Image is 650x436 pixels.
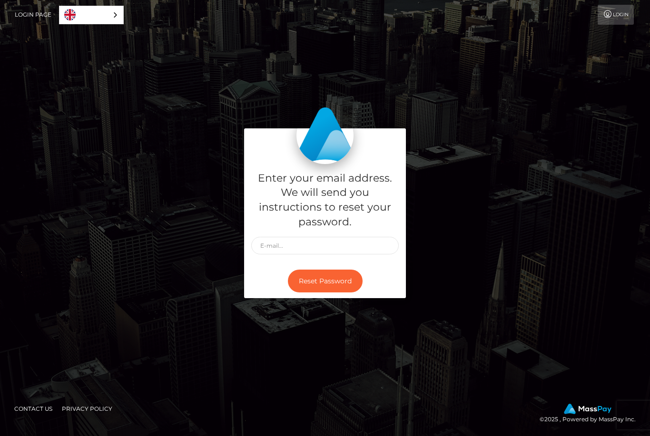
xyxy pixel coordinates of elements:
a: Login [598,5,634,25]
a: Privacy Policy [58,401,116,416]
div: Language [59,6,124,24]
a: Contact Us [10,401,56,416]
a: English [59,6,123,24]
button: Reset Password [288,270,363,293]
a: Login Page [15,5,51,25]
h5: Enter your email address. We will send you instructions to reset your password. [251,171,399,230]
img: MassPay Login [296,107,354,164]
aside: Language selected: English [59,6,124,24]
div: © 2025 , Powered by MassPay Inc. [540,404,643,425]
img: MassPay [564,404,611,414]
input: E-mail... [251,237,399,254]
